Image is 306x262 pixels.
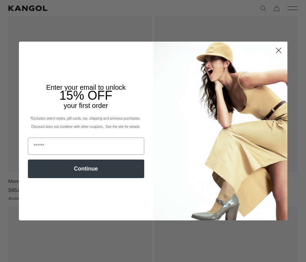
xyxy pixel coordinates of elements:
[30,117,141,129] span: *Excludes select styles, gift cards, tax, shipping and previous purchases. Discount does not comb...
[28,160,144,178] button: Continue
[153,42,287,220] img: 93be19ad-e773-4382-80b9-c9d740c9197f.jpeg
[64,102,108,109] span: your first order
[59,88,112,102] span: 15% OFF
[28,138,144,155] input: Email
[273,44,285,56] button: Close dialog
[46,84,126,91] span: Enter your email to unlock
